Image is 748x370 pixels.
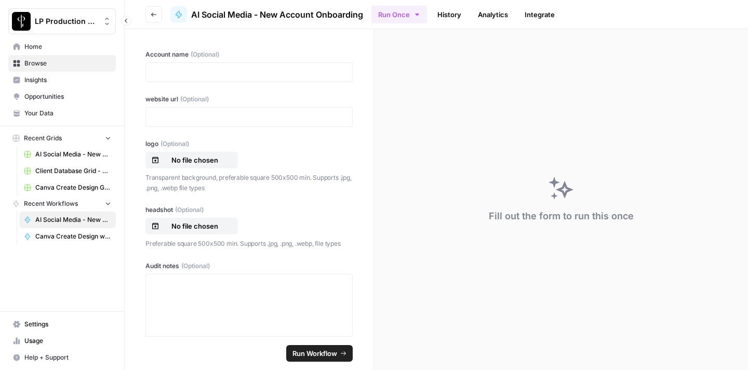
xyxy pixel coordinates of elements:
[162,155,228,165] p: No file chosen
[24,336,111,346] span: Usage
[145,205,353,215] label: headshot
[8,333,116,349] a: Usage
[12,12,31,31] img: LP Production Workloads Logo
[489,209,634,223] div: Fill out the form to run this once
[145,239,353,249] p: Preferable square 500x500 min. Supports .jpg, .png, .webp, file types
[24,92,111,101] span: Opportunities
[8,196,116,212] button: Recent Workflows
[19,146,116,163] a: AI Social Media - New Account Onboarding [temp] Grid
[145,152,238,168] button: No file chosen
[24,109,111,118] span: Your Data
[161,139,189,149] span: (Optional)
[8,105,116,122] a: Your Data
[24,320,111,329] span: Settings
[191,50,219,59] span: (Optional)
[8,349,116,366] button: Help + Support
[145,173,353,193] p: Transparent background, preferable square 500x500 min. Supports .jpg, .png, .webp file types
[292,348,337,359] span: Run Workflow
[181,261,210,271] span: (Optional)
[35,232,111,241] span: Canva Create Design with Image based on Single prompt PERSONALIZED
[19,228,116,245] a: Canva Create Design with Image based on Single prompt PERSONALIZED
[8,72,116,88] a: Insights
[24,59,111,68] span: Browse
[371,6,427,23] button: Run Once
[518,6,561,23] a: Integrate
[35,166,111,176] span: Client Database Grid - AI Social Media
[145,261,353,271] label: Audit notes
[472,6,514,23] a: Analytics
[145,139,353,149] label: logo
[170,6,363,23] a: AI Social Media - New Account Onboarding
[19,212,116,228] a: AI Social Media - New Account Onboarding
[24,134,62,143] span: Recent Grids
[286,345,353,362] button: Run Workflow
[180,95,209,104] span: (Optional)
[8,55,116,72] a: Browse
[145,95,353,104] label: website url
[24,75,111,85] span: Insights
[191,8,363,21] span: AI Social Media - New Account Onboarding
[35,16,98,27] span: LP Production Workloads
[8,130,116,146] button: Recent Grids
[19,179,116,196] a: Canva Create Design Grid - AI Social Media
[8,88,116,105] a: Opportunities
[24,199,78,208] span: Recent Workflows
[35,150,111,159] span: AI Social Media - New Account Onboarding [temp] Grid
[8,8,116,34] button: Workspace: LP Production Workloads
[24,353,111,362] span: Help + Support
[431,6,468,23] a: History
[35,183,111,192] span: Canva Create Design Grid - AI Social Media
[162,221,228,231] p: No file chosen
[24,42,111,51] span: Home
[175,205,204,215] span: (Optional)
[145,218,238,234] button: No file chosen
[145,50,353,59] label: Account name
[19,163,116,179] a: Client Database Grid - AI Social Media
[35,215,111,224] span: AI Social Media - New Account Onboarding
[8,316,116,333] a: Settings
[8,38,116,55] a: Home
